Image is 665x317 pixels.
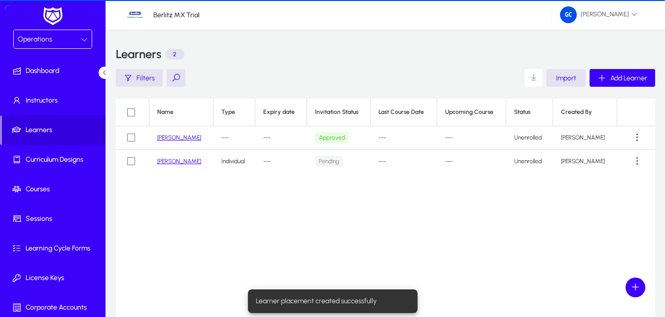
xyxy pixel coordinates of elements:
[610,74,647,82] span: Add Learner
[556,74,576,82] span: Import
[2,184,107,194] span: Courses
[18,35,52,43] span: Operations
[553,150,617,173] td: [PERSON_NAME]
[2,273,107,283] span: License Keys
[153,11,200,19] p: Berlitz MX Trial
[2,66,107,76] span: Dashboard
[506,126,553,150] td: Unenrolled
[126,5,144,24] img: 27.jpg
[248,289,414,313] div: Learner placement created successfully
[553,99,617,126] th: Created By
[40,6,65,27] img: white-logo.png
[2,96,107,106] span: Instructors
[2,155,107,165] span: Curriculum Designs
[2,125,105,135] span: Learners
[2,244,107,253] span: Learning Cycle Forms
[560,6,637,23] span: [PERSON_NAME]
[2,303,107,313] span: Corporate Accounts
[506,99,553,126] th: Status
[116,48,161,60] h3: Learners
[137,74,155,82] span: Filters
[2,214,107,224] span: Sessions
[560,6,577,23] img: 214.png
[506,150,553,173] td: Unenrolled
[553,126,617,150] td: [PERSON_NAME]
